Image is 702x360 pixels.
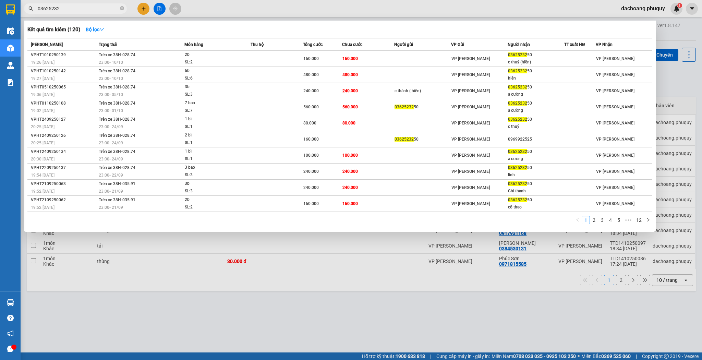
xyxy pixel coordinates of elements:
div: SL: 6 [185,75,236,82]
span: 160.000 [303,137,319,142]
span: 19:02 [DATE] [31,108,55,113]
div: 3b [185,180,236,188]
span: Trên xe 38H-028.74 [99,52,135,57]
li: Previous Page [573,216,582,224]
div: 3 bao [185,164,236,171]
div: 50 [508,68,564,75]
span: 03625232 [508,117,527,122]
div: SL: 3 [185,171,236,179]
span: 560.000 [342,105,358,109]
div: VPHT2209250137 [31,164,97,171]
span: down [99,27,104,32]
div: VPHT2109250062 [31,196,97,204]
span: message [7,346,14,352]
span: Trên xe 38H-028.74 [99,85,135,89]
span: VP [PERSON_NAME] [451,56,490,61]
div: SL: 7 [185,107,236,115]
span: ••• [623,216,634,224]
div: cô thao [508,204,564,211]
button: right [644,216,652,224]
span: VP [PERSON_NAME] [451,121,490,125]
div: a cường [508,107,564,114]
li: 1 [582,216,590,224]
div: 50 [395,104,450,111]
a: 5 [615,216,622,224]
span: 23:00 - 01/10 [99,108,123,113]
a: 12 [634,216,644,224]
span: VP [PERSON_NAME] [596,72,634,77]
span: 20:25 [DATE] [31,124,55,129]
span: 19:27 [DATE] [31,76,55,81]
span: 23:00 - 24/09 [99,157,123,161]
span: 23:00 - 24/09 [99,124,123,129]
span: 560.000 [303,105,319,109]
div: VPHT2109250063 [31,180,97,188]
span: 03625232 [508,69,527,73]
span: VP Gửi [451,42,464,47]
div: c thuỷ [508,123,564,130]
span: 240.000 [342,88,358,93]
span: Chưa cước [342,42,362,47]
span: 03625232 [395,105,414,109]
div: c thành ( hiền) [395,87,450,95]
div: SL: 3 [185,91,236,98]
div: SL: 1 [185,155,236,163]
span: VP [PERSON_NAME] [596,88,634,93]
li: 3 [598,216,606,224]
div: 1 bì [185,148,236,155]
span: Trên xe 38H-028.74 [99,117,135,122]
span: VP [PERSON_NAME] [596,137,634,142]
div: hiền [508,75,564,82]
span: VP [PERSON_NAME] [596,105,634,109]
span: 03625232 [508,52,527,57]
div: VPHT0110250108 [31,100,97,107]
div: VPHT2409250126 [31,132,97,139]
div: c thuỷ (hiền) [508,59,564,66]
span: VP [PERSON_NAME] [596,121,634,125]
span: Thu hộ [251,42,264,47]
span: VP Nhận [596,42,613,47]
a: 3 [598,216,606,224]
span: VP [PERSON_NAME] [596,56,634,61]
div: VPHT2409250134 [31,148,97,155]
div: VPHT2409250127 [31,116,97,123]
span: Trên xe 38H-028.74 [99,165,135,170]
span: close-circle [120,5,124,12]
div: 6b [185,67,236,75]
span: notification [7,330,14,337]
div: a cường [508,91,564,98]
button: Bộ lọcdown [80,24,110,35]
div: 50 [508,148,564,155]
span: 160.000 [342,201,358,206]
span: 19:52 [DATE] [31,205,55,210]
span: 03625232 [508,149,527,154]
div: 50 [395,136,450,143]
div: SL: 1 [185,123,236,131]
span: 19:54 [DATE] [31,173,55,178]
div: 3b [185,83,236,91]
span: VP [PERSON_NAME] [596,169,634,174]
img: warehouse-icon [7,45,14,52]
div: 2b [185,51,236,59]
span: [PERSON_NAME] [31,42,63,47]
span: 100.000 [303,153,319,158]
span: VP [PERSON_NAME] [596,153,634,158]
div: 50 [508,51,564,59]
div: 0969922525 [508,136,564,143]
span: Trên xe 38H-035.91 [99,181,135,186]
div: lĩnh [508,171,564,179]
span: Trên xe 38H-028.74 [99,101,135,106]
div: VPHT0510250065 [31,84,97,91]
span: VP [PERSON_NAME] [451,153,490,158]
button: left [573,216,582,224]
div: 50 [508,164,564,171]
span: VP [PERSON_NAME] [596,201,634,206]
span: 03625232 [508,101,527,106]
div: 50 [508,116,564,123]
span: VP [PERSON_NAME] [451,105,490,109]
span: 160.000 [303,56,319,61]
span: 23:00 - 05/10 [99,92,123,97]
span: close-circle [120,6,124,10]
span: 240.000 [342,185,358,190]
